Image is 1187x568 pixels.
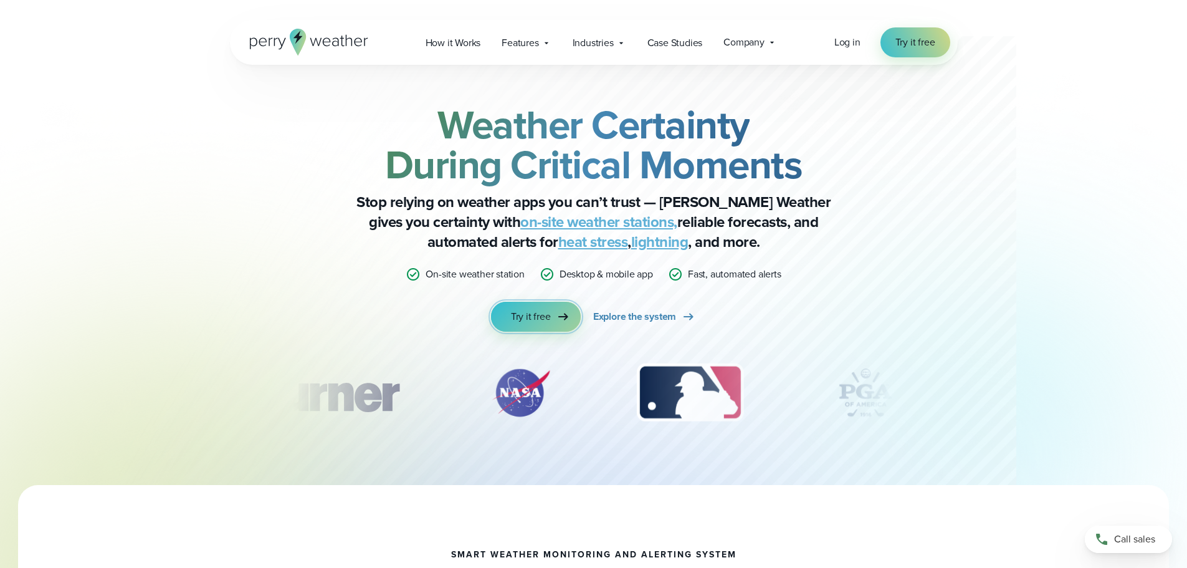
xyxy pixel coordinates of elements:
[834,35,860,50] a: Log in
[5,39,1182,50] div: Delete
[834,35,860,49] span: Log in
[491,302,581,332] a: Try it free
[520,211,677,233] a: on-site weather stations,
[415,30,492,55] a: How it Works
[502,36,538,51] span: Features
[880,27,950,57] a: Try it free
[240,362,417,424] div: 1 of 12
[624,362,756,424] div: 3 of 12
[723,35,765,50] span: Company
[511,309,551,324] span: Try it free
[1085,526,1172,553] a: Call sales
[5,50,1182,61] div: Options
[631,231,689,253] a: lightning
[426,36,481,51] span: How it Works
[426,267,524,282] p: On-site weather station
[477,362,565,424] div: 2 of 12
[5,72,1182,84] div: Rename
[240,362,417,424] img: Turner-Construction_1.svg
[5,27,1182,39] div: Move To ...
[688,267,781,282] p: Fast, automated alerts
[5,61,1182,72] div: Sign out
[1114,532,1155,547] span: Call sales
[593,302,696,332] a: Explore the system
[477,362,565,424] img: NASA.svg
[637,30,713,55] a: Case Studies
[451,550,737,560] h1: smart weather monitoring and alerting system
[816,362,915,424] img: PGA.svg
[5,5,1182,16] div: Sort A > Z
[345,192,843,252] p: Stop relying on weather apps you can’t trust — [PERSON_NAME] Weather gives you certainty with rel...
[816,362,915,424] div: 4 of 12
[292,362,895,430] div: slideshow
[624,362,756,424] img: MLB.svg
[558,231,628,253] a: heat stress
[647,36,703,51] span: Case Studies
[5,84,1182,95] div: Move To ...
[385,95,803,194] strong: Weather Certainty During Critical Moments
[573,36,614,51] span: Industries
[5,16,1182,27] div: Sort New > Old
[593,309,676,324] span: Explore the system
[895,35,935,50] span: Try it free
[560,267,653,282] p: Desktop & mobile app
